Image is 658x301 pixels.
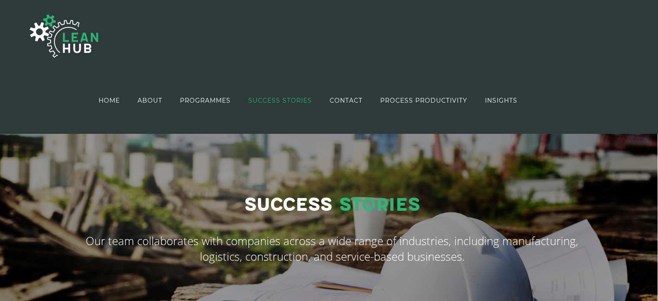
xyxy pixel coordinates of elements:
img: The Lean Hub | Optimising productivity with Lean Logo [21,5,107,67]
span: Success [244,194,332,216]
a: PROCESS PRODUCTIVITY [380,75,467,125]
span: PROGRAMMES [180,97,231,104]
span: CONTACT [330,97,363,104]
a: INSIGHTS [485,75,517,125]
a: CONTACT [330,75,363,125]
span: Our team collaborates with companies across a wide range of industries, including manufacturing, ... [86,233,578,264]
span: SUCCESS STORIES [248,97,312,104]
a: HOME [99,75,120,125]
a: SUCCESS STORIES [248,75,312,125]
span: ABOUT [138,97,162,104]
a: ABOUT [138,75,162,125]
span: Stories [339,194,420,216]
nav: Main Menu [99,75,517,125]
a: PROGRAMMES [180,75,231,125]
span: INSIGHTS [485,97,517,104]
span: HOME [99,97,120,104]
span: PROCESS PRODUCTIVITY [380,97,467,104]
